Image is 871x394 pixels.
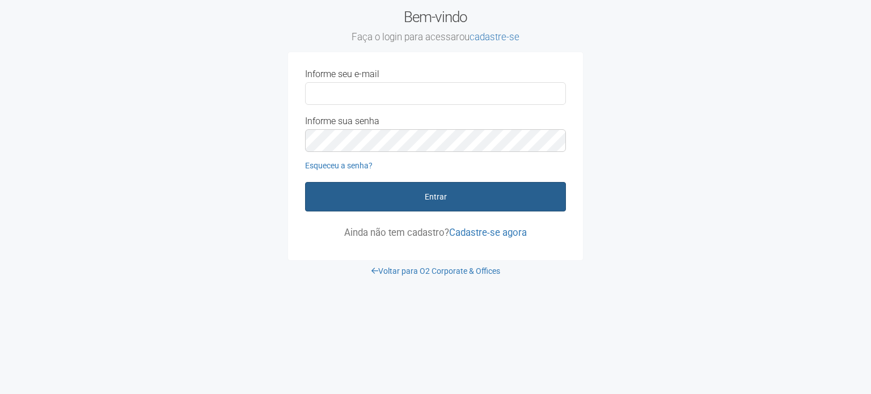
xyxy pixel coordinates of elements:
label: Informe sua senha [305,116,379,126]
a: Cadastre-se agora [449,227,527,238]
span: ou [459,31,519,43]
small: Faça o login para acessar [288,31,583,44]
h2: Bem-vindo [288,9,583,44]
button: Entrar [305,182,566,211]
p: Ainda não tem cadastro? [305,227,566,238]
a: Esqueceu a senha? [305,161,373,170]
a: cadastre-se [470,31,519,43]
label: Informe seu e-mail [305,69,379,79]
a: Voltar para O2 Corporate & Offices [371,266,500,276]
